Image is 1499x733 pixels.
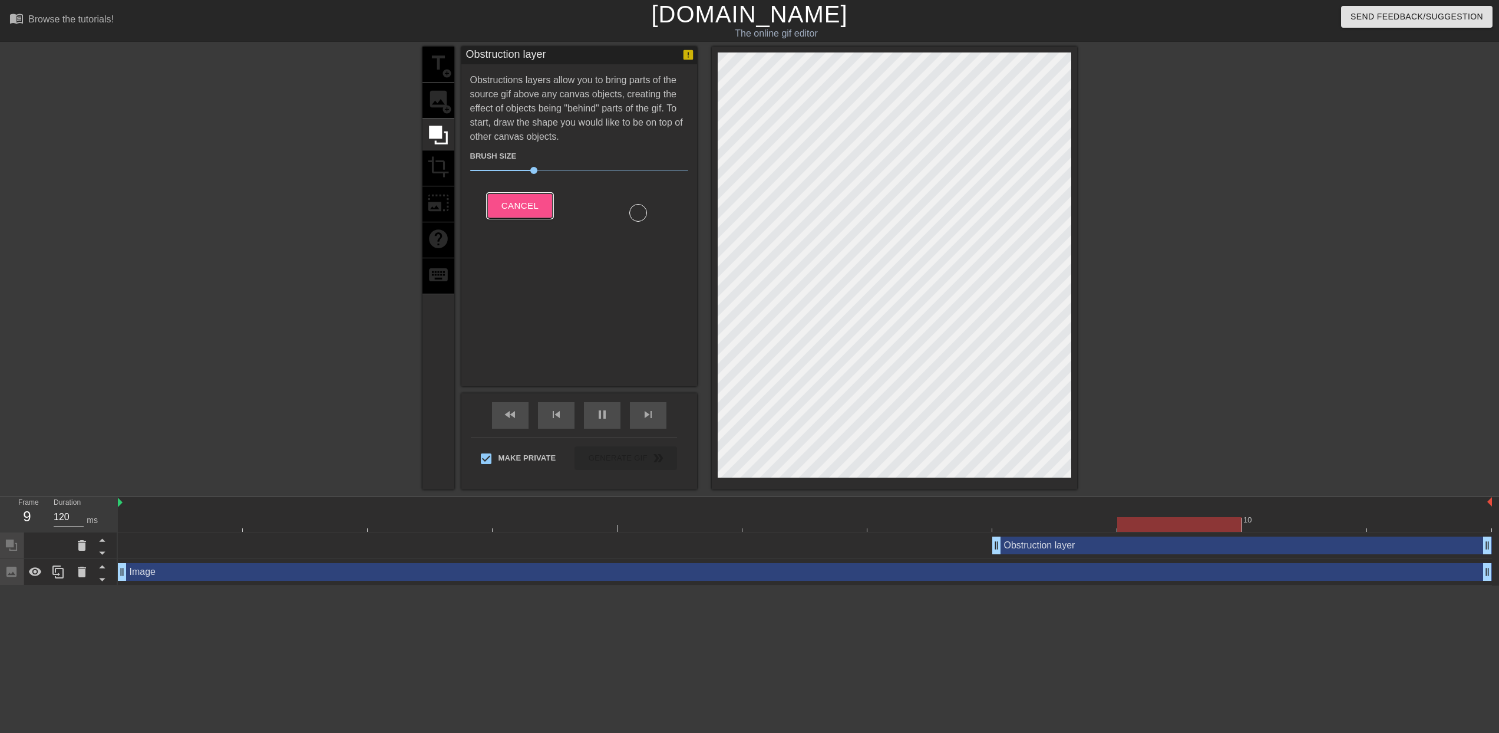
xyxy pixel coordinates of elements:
[470,73,688,222] div: Obstructions layers allow you to bring parts of the source gif above any canvas objects, creating...
[487,193,553,218] button: Cancel
[651,1,847,27] a: [DOMAIN_NAME]
[1351,9,1483,24] span: Send Feedback/Suggestion
[87,514,98,527] div: ms
[1243,514,1254,526] div: 10
[1481,566,1493,578] span: drag_handle
[641,407,655,422] span: skip_next
[1481,540,1493,551] span: drag_handle
[1487,497,1492,507] img: bound-end.png
[9,11,114,29] a: Browse the tutorials!
[503,407,517,422] span: fast_rewind
[9,497,45,531] div: Frame
[116,566,128,578] span: drag_handle
[501,198,539,213] span: Cancel
[498,452,556,464] span: Make Private
[54,499,81,507] label: Duration
[28,14,114,24] div: Browse the tutorials!
[1341,6,1493,28] button: Send Feedback/Suggestion
[549,407,563,422] span: skip_previous
[18,506,36,527] div: 9
[470,150,517,162] label: Brush Size
[595,407,609,422] span: pause
[506,27,1047,41] div: The online gif editor
[990,540,1002,551] span: drag_handle
[466,47,546,64] div: Obstruction layer
[9,11,24,25] span: menu_book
